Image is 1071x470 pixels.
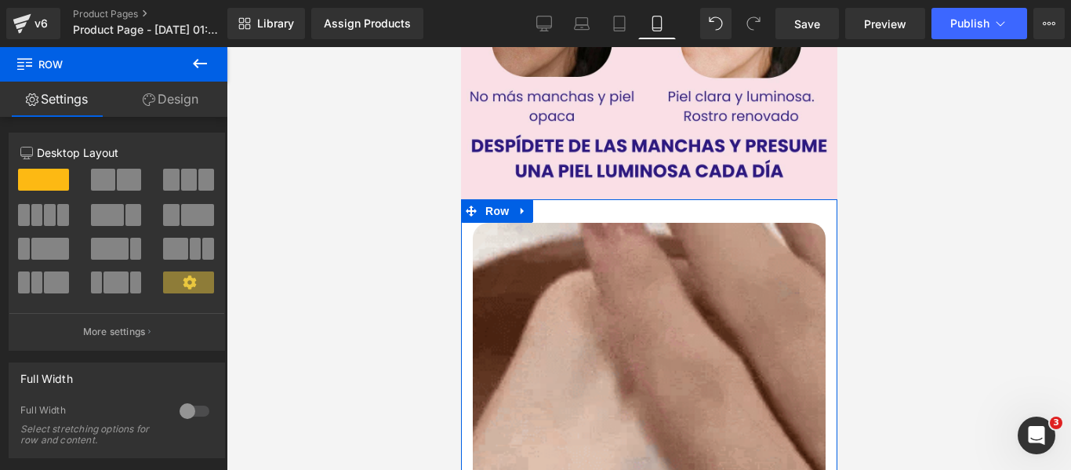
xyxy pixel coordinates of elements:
iframe: Intercom live chat [1018,417,1055,454]
span: Library [257,16,294,31]
button: More settings [9,313,224,350]
button: Undo [700,8,732,39]
a: Design [114,82,227,117]
span: Row [20,152,52,176]
span: Product Page - [DATE] 01:22:44 [73,24,223,36]
p: Desktop Layout [20,144,213,161]
button: Redo [738,8,769,39]
a: Preview [845,8,925,39]
a: Product Pages [73,8,253,20]
div: Assign Products [324,17,411,30]
a: Mobile [638,8,676,39]
button: More [1033,8,1065,39]
a: v6 [6,8,60,39]
a: Laptop [563,8,601,39]
a: Desktop [525,8,563,39]
a: Expand / Collapse [52,152,72,176]
span: Preview [864,16,906,32]
div: Select stretching options for row and content. [20,424,162,446]
button: Publish [931,8,1027,39]
span: Save [794,16,820,32]
span: Publish [950,17,989,30]
div: Full Width [20,363,73,385]
span: Row [16,47,172,82]
span: 3 [1050,417,1062,429]
a: Tablet [601,8,638,39]
a: New Library [227,8,305,39]
div: v6 [31,13,51,34]
div: Full Width [20,404,164,421]
p: More settings [83,325,146,339]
